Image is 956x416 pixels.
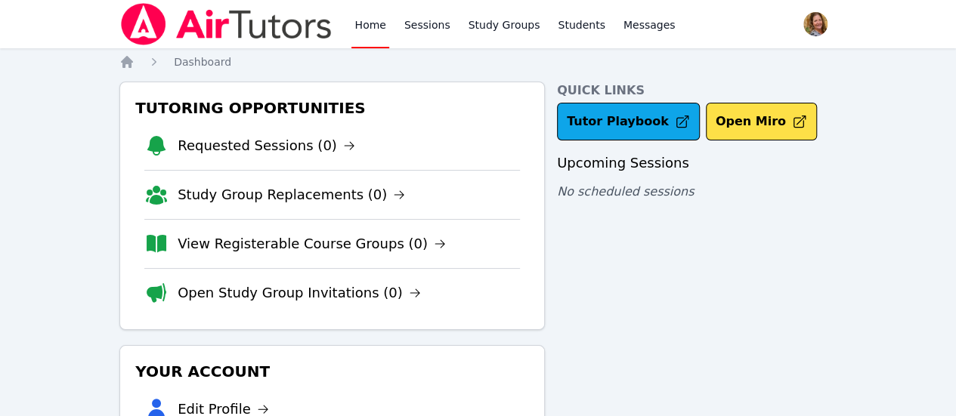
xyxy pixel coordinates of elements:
[557,82,837,100] h4: Quick Links
[119,54,837,69] nav: Breadcrumb
[119,3,333,45] img: Air Tutors
[178,282,421,304] a: Open Study Group Invitations (0)
[178,135,355,156] a: Requested Sessions (0)
[174,56,231,68] span: Dashboard
[132,94,532,122] h3: Tutoring Opportunities
[557,184,694,199] span: No scheduled sessions
[178,184,405,205] a: Study Group Replacements (0)
[706,103,817,140] button: Open Miro
[557,153,837,174] h3: Upcoming Sessions
[174,54,231,69] a: Dashboard
[132,358,532,385] h3: Your Account
[623,17,676,32] span: Messages
[178,233,446,254] a: View Registerable Course Groups (0)
[557,103,700,140] a: Tutor Playbook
